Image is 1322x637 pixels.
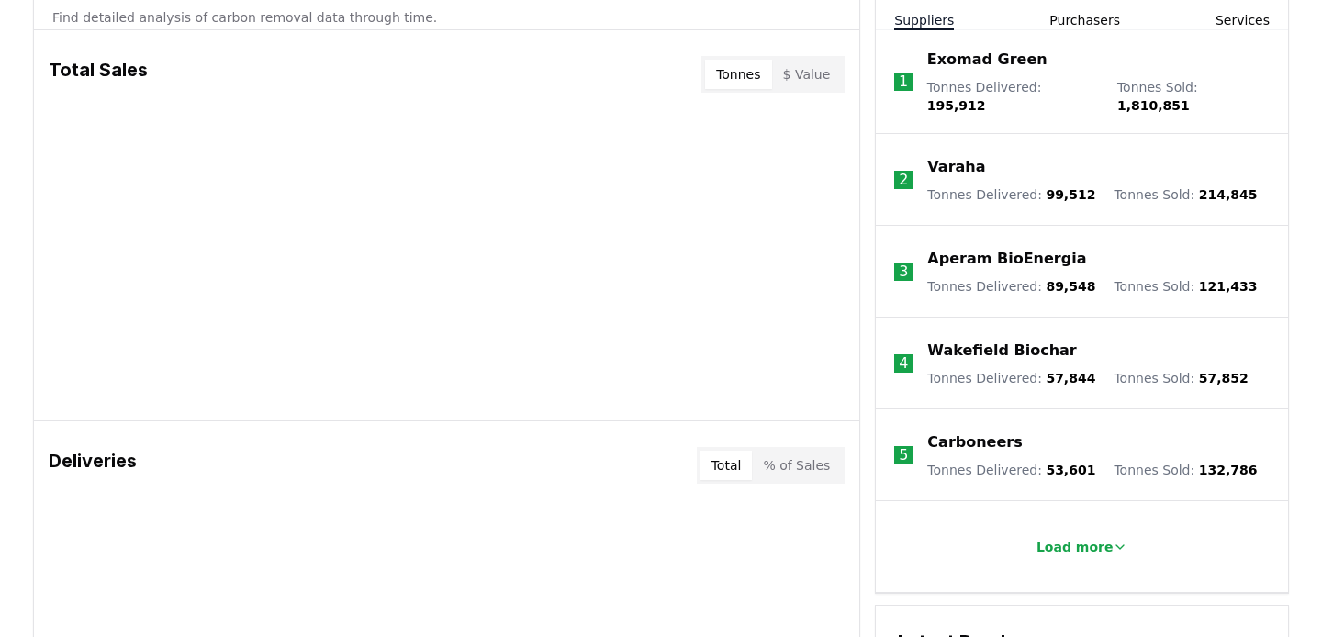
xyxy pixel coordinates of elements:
button: $ Value [772,60,842,89]
p: 3 [899,261,908,283]
span: 57,844 [1046,371,1095,386]
p: Tonnes Delivered : [927,369,1095,387]
span: 195,912 [927,98,986,113]
span: 132,786 [1199,463,1258,477]
p: Find detailed analysis of carbon removal data through time. [52,8,841,27]
a: Varaha [927,156,985,178]
p: Tonnes Sold : [1114,369,1248,387]
p: Tonnes Delivered : [927,277,1095,296]
button: Suppliers [894,11,954,29]
p: Tonnes Delivered : [927,461,1095,479]
span: 1,810,851 [1117,98,1190,113]
a: Carboneers [927,431,1022,453]
h3: Total Sales [49,56,148,93]
button: Purchasers [1049,11,1120,29]
p: Tonnes Sold : [1114,461,1257,479]
span: 89,548 [1046,279,1095,294]
p: 2 [899,169,908,191]
button: Total [700,451,753,480]
p: Tonnes Delivered : [927,78,1099,115]
p: Tonnes Sold : [1114,277,1257,296]
button: % of Sales [752,451,841,480]
a: Aperam BioEnergia [927,248,1086,270]
span: 214,845 [1199,187,1258,202]
button: Services [1216,11,1270,29]
p: Load more [1036,538,1114,556]
p: 5 [899,444,908,466]
a: Exomad Green [927,49,1048,71]
span: 53,601 [1046,463,1095,477]
a: Wakefield Biochar [927,340,1076,362]
p: 4 [899,352,908,374]
button: Load more [1022,529,1143,565]
p: Tonnes Delivered : [927,185,1095,204]
p: Tonnes Sold : [1114,185,1257,204]
span: 121,433 [1199,279,1258,294]
button: Tonnes [705,60,771,89]
span: 57,852 [1199,371,1249,386]
h3: Deliveries [49,447,137,484]
p: Tonnes Sold : [1117,78,1270,115]
span: 99,512 [1046,187,1095,202]
p: 1 [899,71,908,93]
